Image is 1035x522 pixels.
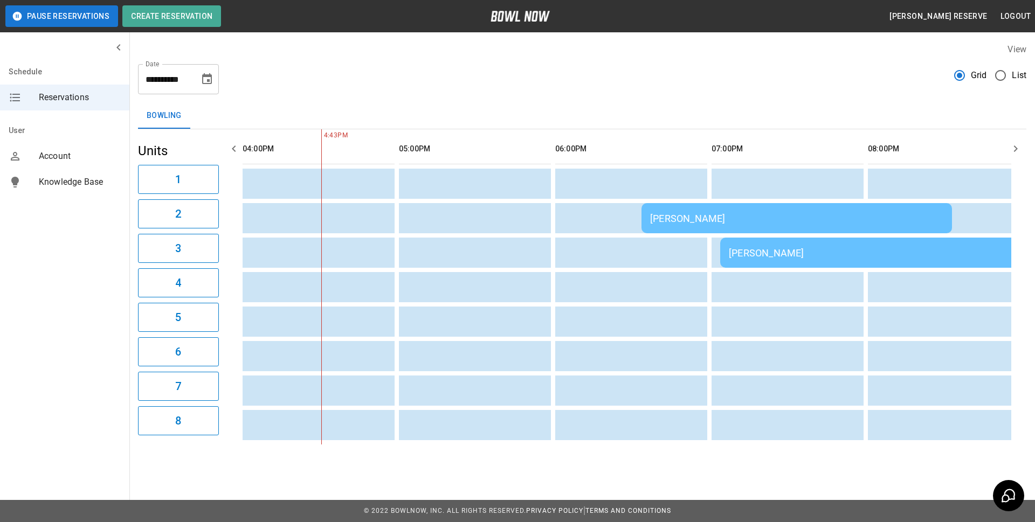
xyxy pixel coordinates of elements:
[175,274,181,291] h6: 4
[138,103,1026,129] div: inventory tabs
[5,5,118,27] button: Pause Reservations
[650,213,943,224] div: [PERSON_NAME]
[138,199,219,228] button: 2
[175,378,181,395] h6: 7
[138,372,219,401] button: 7
[39,91,121,104] span: Reservations
[138,268,219,297] button: 4
[526,507,583,514] a: Privacy Policy
[138,165,219,194] button: 1
[885,6,991,26] button: [PERSON_NAME] reserve
[138,103,190,129] button: Bowling
[138,406,219,435] button: 8
[175,240,181,257] h6: 3
[175,171,181,188] h6: 1
[39,176,121,189] span: Knowledge Base
[996,6,1035,26] button: Logout
[175,309,181,326] h6: 5
[971,69,987,82] span: Grid
[138,337,219,366] button: 6
[196,68,218,90] button: Choose date, selected date is Sep 20, 2025
[1012,69,1026,82] span: List
[729,247,1022,259] div: [PERSON_NAME]
[138,142,219,159] h5: Units
[491,11,550,22] img: logo
[364,507,526,514] span: © 2022 BowlNow, Inc. All Rights Reserved.
[39,150,121,163] span: Account
[175,343,181,360] h6: 6
[175,205,181,222] h6: 2
[175,412,181,429] h6: 8
[122,5,221,27] button: Create Reservation
[1008,44,1026,54] label: View
[138,234,219,263] button: 3
[321,130,324,141] span: 4:43PM
[585,507,671,514] a: Terms and Conditions
[138,303,219,332] button: 5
